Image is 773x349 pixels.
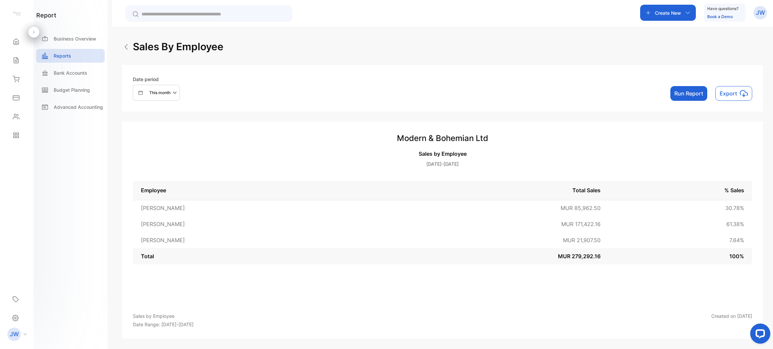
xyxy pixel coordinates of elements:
a: Reports [36,49,105,63]
p: JW [756,8,765,17]
td: % Sales [609,181,752,200]
td: Employee [133,181,373,200]
p: JW [10,330,19,339]
p: Date period [133,76,180,83]
p: Export [720,89,737,97]
button: This month [133,85,180,101]
td: 30.78 % [609,200,752,216]
button: Exporticon [715,86,752,101]
td: [PERSON_NAME] [133,232,373,248]
td: Total Sales [373,181,609,200]
p: Created on [DATE] [711,312,752,320]
img: logo [12,9,22,19]
button: JW [754,5,767,21]
img: icon [740,89,748,97]
span: MUR 85,962.50 [561,205,601,211]
p: Bank Accounts [54,69,87,76]
iframe: LiveChat chat widget [745,321,773,349]
span: MUR 171,422.16 [561,221,601,227]
h2: sales by employee [133,39,223,54]
button: Run Report [670,86,707,101]
p: Sales by Employee [133,150,752,158]
p: Sales by Employee [133,312,174,320]
p: Have questions? [707,5,738,12]
td: 7.84 % [609,232,752,248]
p: Date Range: [DATE]-[DATE] [133,321,752,328]
p: Business Overview [54,35,96,42]
span: MUR 21,907.50 [563,237,601,243]
td: [PERSON_NAME] [133,200,373,216]
h3: Modern & Bohemian Ltd [133,132,752,144]
p: [DATE]-[DATE] [133,160,752,167]
button: Create New [640,5,696,21]
td: 100 % [609,248,752,264]
a: Book a Demo [707,14,733,19]
img: Arrow [122,43,130,51]
a: Business Overview [36,32,105,46]
a: Budget Planning [36,83,105,97]
td: Total [133,248,373,264]
td: [PERSON_NAME] [133,216,373,232]
p: Advanced Accounting [54,103,103,111]
h1: report [36,11,56,20]
a: Advanced Accounting [36,100,105,114]
td: 61.38 % [609,216,752,232]
p: This month [149,90,170,96]
a: Bank Accounts [36,66,105,80]
p: Reports [54,52,71,59]
p: Create New [655,9,681,16]
span: MUR 279,292.16 [558,253,601,260]
p: Budget Planning [54,86,90,93]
